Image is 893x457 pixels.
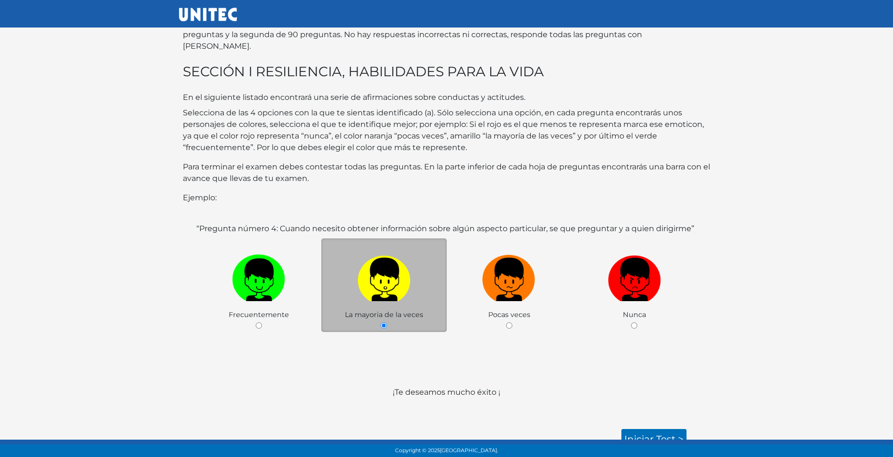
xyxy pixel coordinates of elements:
[183,64,711,80] h3: SECCIÓN I RESILIENCIA, HABILIDADES PARA LA VIDA
[196,223,694,235] label: “Pregunta número 4: Cuando necesito obtener información sobre algún aspecto particular, se que pr...
[183,387,711,421] p: ¡Te deseamos mucho éxito ¡
[608,251,661,302] img: r1.png
[229,310,289,319] span: Frecuentemente
[345,310,423,319] span: La mayoria de la veces
[623,310,646,319] span: Nunca
[183,17,711,52] p: En la siguiente prueba de Resiliencia, habilidades para la vida y Orientación Vocacional encontra...
[183,161,711,184] p: Para terminar el examen debes contestar todas las preguntas. En la parte inferior de cada hoja de...
[621,429,687,449] a: Iniciar test >
[183,92,711,103] p: En el siguiente listado encontrará una serie de afirmaciones sobre conductas y actitudes.
[482,251,536,302] img: n1.png
[440,447,498,454] span: [GEOGRAPHIC_DATA].
[179,8,237,21] img: UNITEC
[183,192,711,204] p: Ejemplo:
[488,310,530,319] span: Pocas veces
[183,107,711,153] p: Selecciona de las 4 opciones con la que te sientas identificado (a). Sólo selecciona una opción, ...
[232,251,285,302] img: v1.png
[357,251,411,302] img: a1.png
